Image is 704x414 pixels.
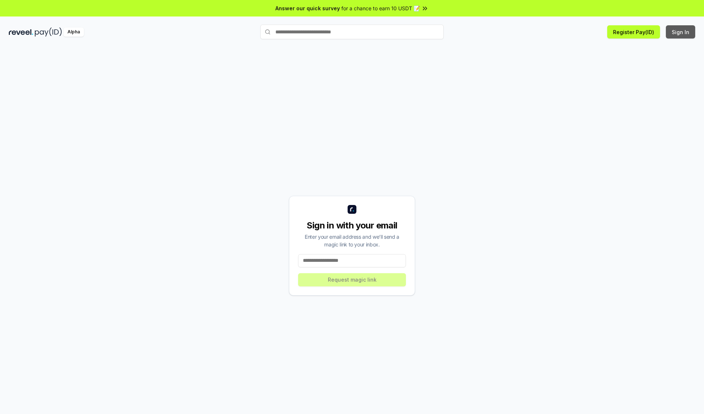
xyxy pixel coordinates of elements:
[298,220,406,231] div: Sign in with your email
[9,28,33,37] img: reveel_dark
[298,233,406,248] div: Enter your email address and we’ll send a magic link to your inbox.
[63,28,84,37] div: Alpha
[348,205,356,214] img: logo_small
[607,25,660,39] button: Register Pay(ID)
[341,4,420,12] span: for a chance to earn 10 USDT 📝
[35,28,62,37] img: pay_id
[275,4,340,12] span: Answer our quick survey
[666,25,695,39] button: Sign In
